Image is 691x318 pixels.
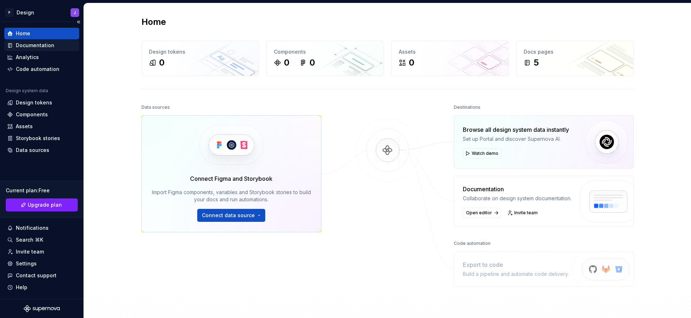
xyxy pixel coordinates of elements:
div: Search ⌘K [16,236,43,243]
div: Assets [16,123,33,130]
div: Invite team [16,248,44,255]
div: Design tokens [16,99,52,106]
div: Analytics [16,54,39,61]
a: Code automation [4,63,79,75]
button: Contact support [4,270,79,281]
div: Build a pipeline and automate code delivery. [463,270,569,278]
div: Contact support [16,272,57,279]
div: Documentation [16,42,54,49]
div: Design system data [6,88,48,94]
button: Notifications [4,222,79,234]
a: Design tokens0 [141,41,259,76]
button: PDesignJ [1,5,82,20]
a: Storybook stories [4,133,79,144]
div: Components [274,48,376,55]
div: 0 [310,57,315,68]
div: Notifications [16,224,49,232]
div: Connect Figma and Storybook [190,174,272,183]
a: Analytics [4,51,79,63]
div: Current plan : Free [6,187,78,194]
a: Upgrade plan [6,198,78,211]
button: Help [4,282,79,293]
a: Design tokens [4,97,79,108]
div: Code automation [16,66,59,73]
button: Collapse sidebar [73,17,83,27]
div: Export to code [463,260,569,269]
div: Design tokens [149,48,252,55]
a: Components [4,109,79,120]
a: Docs pages5 [516,41,634,76]
svg: Supernova Logo [24,305,60,312]
div: Data sources [16,147,49,154]
a: Data sources [4,144,79,156]
div: Design [17,9,34,16]
div: Set up Portal and discover Supernova AI. [463,135,569,143]
a: Home [4,28,79,39]
div: J [74,10,76,15]
div: 0 [159,57,164,68]
div: Code automation [454,238,491,248]
a: Invite team [505,208,541,218]
span: Connect data source [202,212,255,219]
a: Documentation [4,40,79,51]
div: 0 [284,57,289,68]
div: Documentation [463,185,572,193]
div: P [5,8,14,17]
div: 0 [409,57,414,68]
a: Settings [4,258,79,269]
div: Collaborate on design system documentation. [463,195,572,202]
span: Invite team [514,210,538,216]
div: Storybook stories [16,135,60,142]
div: 5 [534,57,539,68]
div: Home [16,30,30,37]
span: Open editor [466,210,492,216]
div: Destinations [454,102,480,112]
div: Components [16,111,48,118]
span: Watch demo [472,151,498,156]
div: Import Figma components, variables and Storybook stories to build your docs and run automations. [152,189,311,203]
div: Help [16,284,27,291]
a: Components00 [266,41,384,76]
button: Watch demo [463,148,502,158]
a: Assets [4,121,79,132]
button: Search ⌘K [4,234,79,246]
div: Browse all design system data instantly [463,125,569,134]
div: Data sources [141,102,170,112]
a: Invite team [4,246,79,257]
div: Assets [399,48,501,55]
h2: Home [141,16,166,28]
span: Upgrade plan [28,201,62,209]
button: Connect data source [197,209,265,222]
a: Open editor [463,208,501,218]
div: Settings [16,260,37,267]
div: Docs pages [524,48,626,55]
a: Assets0 [391,41,509,76]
